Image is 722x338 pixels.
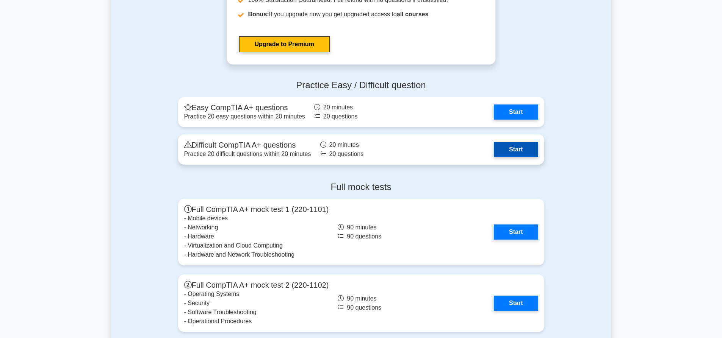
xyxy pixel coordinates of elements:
a: Start [494,104,538,120]
a: Start [494,296,538,311]
h4: Full mock tests [178,182,544,193]
h4: Practice Easy / Difficult question [178,80,544,91]
a: Upgrade to Premium [239,36,330,52]
a: Start [494,142,538,157]
a: Start [494,224,538,240]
